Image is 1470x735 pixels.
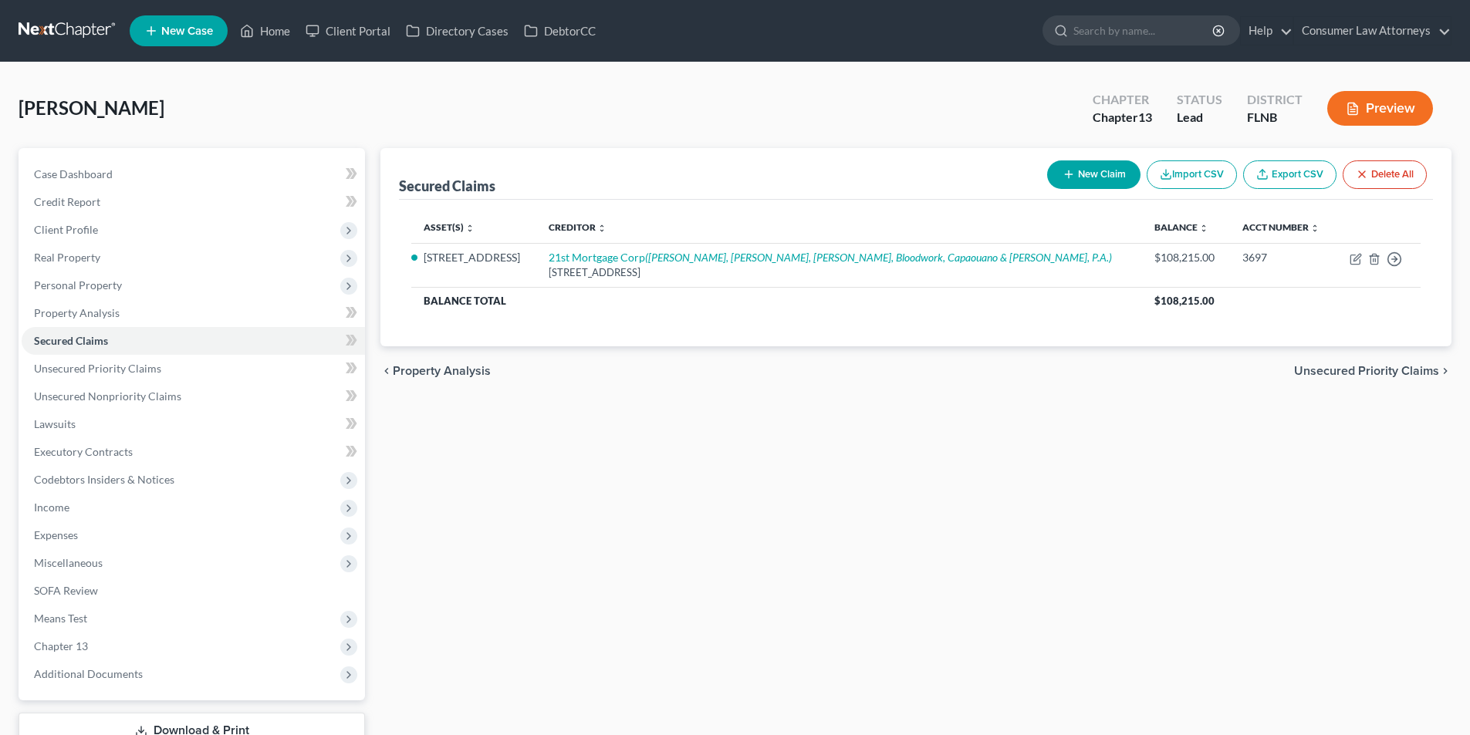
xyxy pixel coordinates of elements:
[22,327,365,355] a: Secured Claims
[22,577,365,605] a: SOFA Review
[549,221,607,233] a: Creditor unfold_more
[597,224,607,233] i: unfold_more
[34,556,103,569] span: Miscellaneous
[34,362,161,375] span: Unsecured Priority Claims
[34,278,122,292] span: Personal Property
[1093,91,1152,109] div: Chapter
[232,17,298,45] a: Home
[1343,160,1427,189] button: Delete All
[1241,17,1293,45] a: Help
[1418,683,1455,720] iframe: Intercom live chat
[1154,295,1215,307] span: $108,215.00
[411,287,1142,315] th: Balance Total
[34,417,76,430] span: Lawsuits
[1242,250,1323,265] div: 3697
[1073,16,1215,45] input: Search by name...
[1147,160,1237,189] button: Import CSV
[1294,365,1439,377] span: Unsecured Priority Claims
[1243,160,1337,189] a: Export CSV
[1047,160,1141,189] button: New Claim
[465,224,475,233] i: unfold_more
[380,365,393,377] i: chevron_left
[22,160,365,188] a: Case Dashboard
[516,17,603,45] a: DebtorCC
[1199,224,1208,233] i: unfold_more
[34,306,120,319] span: Property Analysis
[22,355,365,383] a: Unsecured Priority Claims
[398,17,516,45] a: Directory Cases
[1093,109,1152,126] div: Chapter
[1327,91,1433,126] button: Preview
[34,195,100,208] span: Credit Report
[22,410,365,438] a: Lawsuits
[1310,224,1320,233] i: unfold_more
[19,96,164,119] span: [PERSON_NAME]
[1154,250,1217,265] div: $108,215.00
[34,251,100,264] span: Real Property
[34,473,174,486] span: Codebtors Insiders & Notices
[22,188,365,216] a: Credit Report
[1242,221,1320,233] a: Acct Number unfold_more
[393,365,491,377] span: Property Analysis
[34,667,143,680] span: Additional Documents
[34,389,181,403] span: Unsecured Nonpriority Claims
[34,639,88,652] span: Chapter 13
[34,528,78,541] span: Expenses
[424,250,524,265] li: [STREET_ADDRESS]
[1177,91,1222,109] div: Status
[34,584,98,597] span: SOFA Review
[1177,109,1222,126] div: Lead
[1247,91,1303,109] div: District
[34,334,108,347] span: Secured Claims
[1439,365,1451,377] i: chevron_right
[1294,365,1451,377] button: Unsecured Priority Claims chevron_right
[380,365,491,377] button: chevron_left Property Analysis
[1138,110,1152,124] span: 13
[1294,17,1451,45] a: Consumer Law Attorneys
[34,167,113,180] span: Case Dashboard
[549,251,1112,264] a: 21st Mortgage Corp([PERSON_NAME], [PERSON_NAME], [PERSON_NAME], Bloodwork, Capaouano & [PERSON_NA...
[161,25,213,37] span: New Case
[22,383,365,410] a: Unsecured Nonpriority Claims
[399,177,495,195] div: Secured Claims
[22,438,365,466] a: Executory Contracts
[424,221,475,233] a: Asset(s) unfold_more
[549,265,1130,280] div: [STREET_ADDRESS]
[34,501,69,514] span: Income
[22,299,365,327] a: Property Analysis
[645,251,1112,264] i: ([PERSON_NAME], [PERSON_NAME], [PERSON_NAME], Bloodwork, Capaouano & [PERSON_NAME], P.A.)
[298,17,398,45] a: Client Portal
[34,445,133,458] span: Executory Contracts
[34,223,98,236] span: Client Profile
[34,612,87,625] span: Means Test
[1154,221,1208,233] a: Balance unfold_more
[1247,109,1303,126] div: FLNB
